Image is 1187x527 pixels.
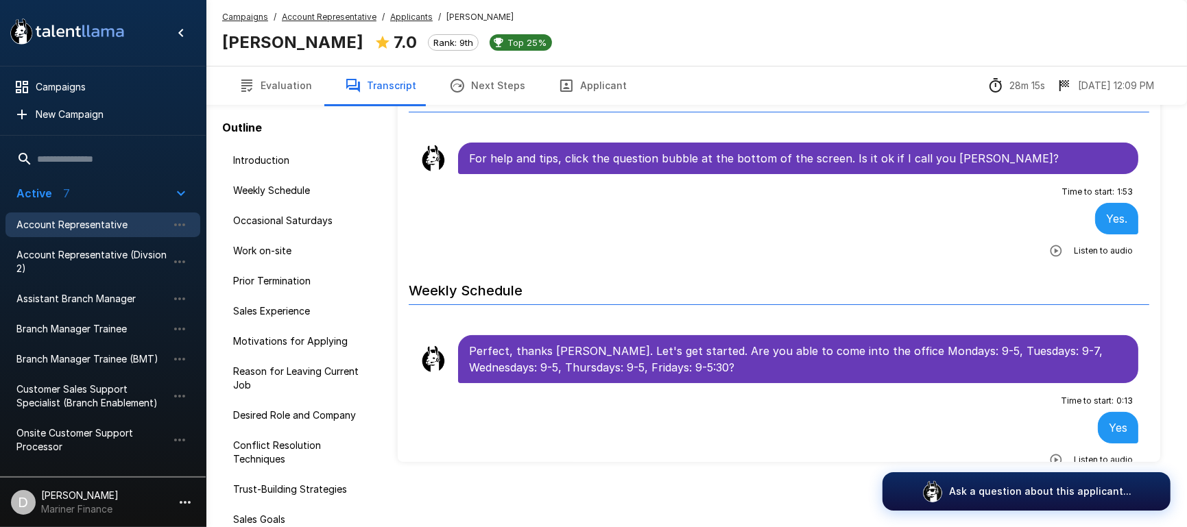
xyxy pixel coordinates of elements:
span: Reason for Leaving Current Job [233,365,370,392]
p: Perfect, thanks [PERSON_NAME]. Let's get started. Are you able to come into the office Mondays: 9... [469,343,1127,376]
p: Ask a question about this applicant... [949,485,1131,498]
img: llama_clean.png [420,145,447,172]
span: Desired Role and Company [233,408,370,422]
span: / [438,10,441,24]
b: 7.0 [394,32,417,52]
div: Motivations for Applying [222,329,381,354]
button: Ask a question about this applicant... [883,472,1171,511]
span: Sales Experience [233,304,370,318]
img: logo_glasses@2x.png [922,480,944,502]
span: Rank: 9th [429,37,478,48]
p: Yes. [1106,210,1127,227]
u: Campaigns [222,12,268,22]
b: [PERSON_NAME] [222,32,363,52]
span: Listen to audio [1074,453,1133,467]
span: 1 : 53 [1117,185,1133,199]
span: Time to start : [1061,394,1114,408]
div: The time between starting and completing the interview [987,77,1045,94]
p: 28m 15s [1009,79,1045,93]
span: [PERSON_NAME] [446,10,514,24]
span: / [274,10,276,24]
b: Outline [222,121,262,134]
u: Account Representative [282,12,376,22]
span: Conflict Resolution Techniques [233,439,370,466]
span: 0 : 13 [1116,394,1133,408]
button: Transcript [328,66,433,105]
div: Desired Role and Company [222,403,381,428]
div: Occasional Saturdays [222,208,381,233]
div: Reason for Leaving Current Job [222,359,381,397]
button: Applicant [542,66,643,105]
span: Top 25% [502,37,552,48]
button: Next Steps [433,66,542,105]
p: [DATE] 12:09 PM [1078,79,1154,93]
span: Time to start : [1062,185,1114,199]
button: Evaluation [222,66,328,105]
div: The date and time when the interview was completed [1056,77,1154,94]
span: Introduction [233,154,370,167]
u: Applicants [390,12,433,22]
h6: Weekly Schedule [409,269,1149,305]
span: Weekly Schedule [233,184,370,197]
span: Motivations for Applying [233,334,370,348]
p: Yes [1109,419,1127,436]
div: Conflict Resolution Techniques [222,433,381,471]
span: Prior Termination [233,274,370,288]
span: Listen to audio [1074,244,1133,258]
div: Work on-site [222,238,381,263]
span: / [382,10,385,24]
div: Prior Termination [222,269,381,293]
div: Introduction [222,148,381,173]
img: llama_clean.png [420,345,447,373]
p: For help and tips, click the question bubble at the bottom of the screen. Is it ok if I call you ... [469,150,1127,167]
span: Work on-site [233,244,370,258]
div: Sales Experience [222,299,381,323]
div: Weekly Schedule [222,178,381,203]
span: Occasional Saturdays [233,214,370,228]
